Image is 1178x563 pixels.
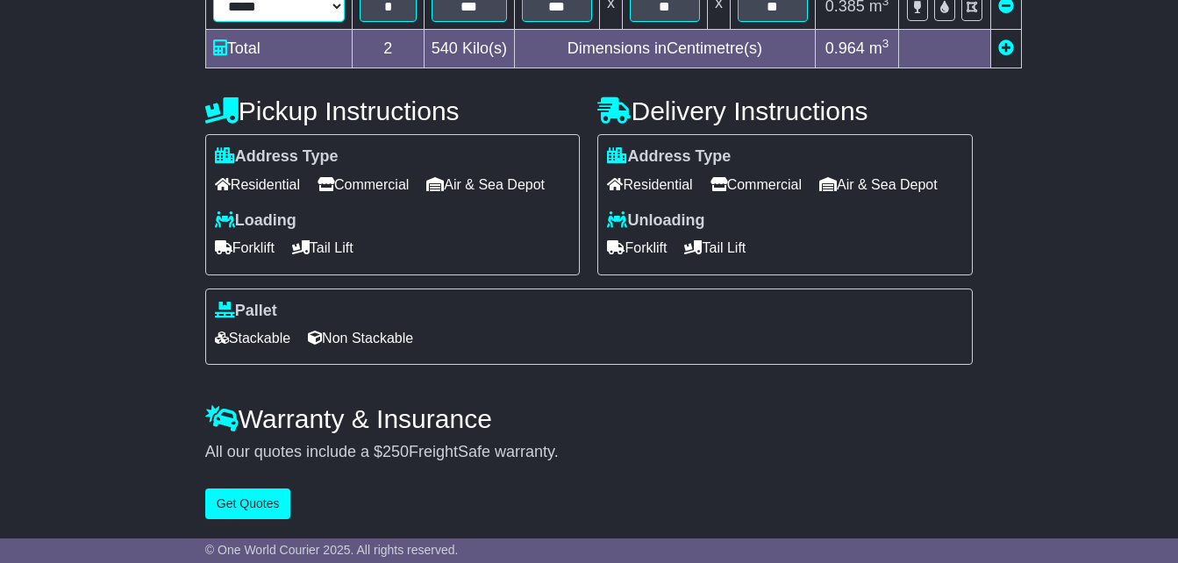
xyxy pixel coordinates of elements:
span: Air & Sea Depot [819,171,938,198]
sup: 3 [882,37,889,50]
span: Non Stackable [308,324,413,352]
span: Stackable [215,324,290,352]
span: Tail Lift [292,234,353,261]
span: Commercial [318,171,409,198]
button: Get Quotes [205,488,291,519]
h4: Warranty & Insurance [205,404,973,433]
span: Residential [607,171,692,198]
label: Unloading [607,211,704,231]
span: Air & Sea Depot [426,171,545,198]
td: Total [205,30,352,68]
span: 540 [432,39,458,57]
td: Dimensions in Centimetre(s) [514,30,815,68]
div: All our quotes include a $ FreightSafe warranty. [205,443,973,462]
a: Add new item [998,39,1014,57]
span: m [869,39,889,57]
span: 0.964 [825,39,865,57]
span: Tail Lift [684,234,746,261]
h4: Delivery Instructions [597,96,973,125]
label: Address Type [607,147,731,167]
label: Address Type [215,147,339,167]
td: 2 [352,30,424,68]
span: © One World Courier 2025. All rights reserved. [205,543,459,557]
label: Pallet [215,302,277,321]
span: Residential [215,171,300,198]
td: Kilo(s) [424,30,514,68]
h4: Pickup Instructions [205,96,581,125]
span: Commercial [710,171,802,198]
span: Forklift [215,234,275,261]
span: Forklift [607,234,667,261]
span: 250 [382,443,409,460]
label: Loading [215,211,296,231]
